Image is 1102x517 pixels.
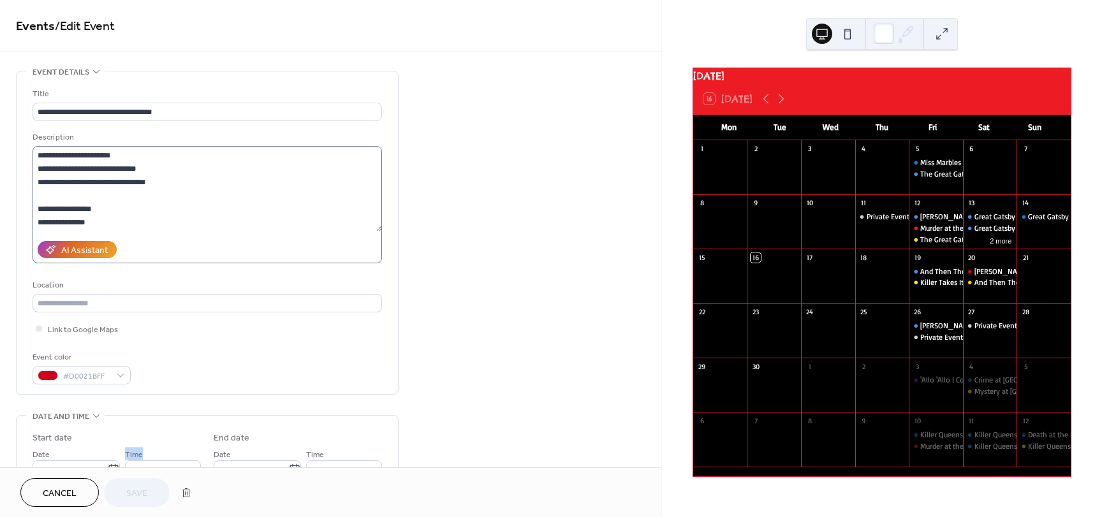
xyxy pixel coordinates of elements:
div: [DATE] [693,68,1071,84]
div: And Then There Were Nun | Interactive Investigation [963,277,1017,288]
div: 'Allo 'Allo | Comedy Dining Experience [920,375,1042,386]
div: 5 [913,144,922,154]
div: 8 [697,198,707,208]
div: Riddle at Casino Royale | Criminal Cabaret [963,266,1017,277]
div: 10 [805,198,814,208]
div: Killer Queens - Night at the Museum | Railway Mystery [920,430,1097,441]
div: 14 [1020,198,1030,208]
div: 5 [1020,361,1030,371]
div: 17 [805,252,814,262]
div: 26 [913,307,922,317]
div: The Great Gatsby Mystery | Railway Mystery [920,169,1061,180]
div: And Then There Were Nun | Railway Mystery [920,266,1064,277]
div: Title [33,87,379,101]
div: Murder at the Moulin Rouge | Criminal Cabaret [909,441,963,452]
div: Mystery at Bludgeonton Manor | Interactive Investigation [963,386,1017,397]
div: Private Event [855,212,909,222]
span: Date and time [33,410,89,423]
button: 2 more [985,235,1017,245]
div: Private Event [867,212,909,222]
div: Private Event [920,332,963,343]
div: Death at the Rock and Roll Diner | Railway Mystery [1017,430,1071,441]
div: Tue [754,115,805,140]
div: 2 [859,361,869,371]
div: 24 [805,307,814,317]
div: And Then There Were Nun | Railway Mystery [909,266,963,277]
div: Great Gatsby Mystery | Railway Mystery [1017,212,1071,222]
div: 7 [1020,144,1030,154]
div: 12 [1020,416,1030,425]
div: Location [33,279,379,292]
button: AI Assistant [38,241,117,258]
div: 9 [859,416,869,425]
div: Murder at the [GEOGRAPHIC_DATA] | Criminal Cabaret [920,223,1092,234]
div: 2 [751,144,760,154]
div: 9 [751,198,760,208]
div: 3 [913,361,922,371]
div: Private Event [963,321,1017,331]
div: The Great Gatsby Mystery | Interactive Investigation [920,235,1087,245]
div: 25 [859,307,869,317]
span: Link to Google Maps [48,323,118,337]
div: 30 [751,361,760,371]
div: 1 [697,144,707,154]
div: Great Gatsby Mystery | Railway Mystery [974,212,1101,222]
div: Description [33,131,379,144]
div: 19 [913,252,922,262]
div: Private Event [974,321,1017,331]
div: Killer Queens - Night at the Museum | Interactive Investigation [1017,441,1071,452]
span: Event details [33,66,89,79]
div: Event color [33,351,128,364]
div: 22 [697,307,707,317]
div: Murder at the Moulin Rouge | Criminal Cabaret [909,223,963,234]
div: Murder at the [GEOGRAPHIC_DATA] | Criminal Cabaret [920,441,1092,452]
div: 10 [913,416,922,425]
div: Miss Marbles Mystery | Railway Mystery [920,157,1047,168]
div: 18 [859,252,869,262]
div: Private Event [909,332,963,343]
div: Killer Queens - Night at the Museum | Railway Mystery [963,441,1017,452]
div: 27 [967,307,976,317]
div: Sherlock Holmes Whodunit | Railway Mystery [909,321,963,331]
span: Cancel [43,487,77,500]
div: Great Gatsby Mystery | Railway Mystery [963,223,1017,234]
div: 29 [697,361,707,371]
div: [PERSON_NAME] Whodunit | Railway Mystery [920,321,1067,331]
span: Date [33,448,50,462]
div: Miss Marbles Mystery | Railway Mystery [909,157,963,168]
div: Killer Takes It All | Interactive Investigation [920,277,1059,288]
div: 11 [967,416,976,425]
div: Killer Queens - Night at the Museum | Railway Mystery [963,430,1017,441]
div: 11 [859,198,869,208]
div: Thu [856,115,907,140]
div: 16 [751,252,760,262]
div: End date [214,432,249,445]
div: Sat [959,115,1010,140]
div: Start date [33,432,72,445]
div: [PERSON_NAME] Whodunit | Railway Mystery [920,212,1067,222]
span: Date [214,448,231,462]
span: #D0021BFF [63,370,110,383]
div: 1 [805,361,814,371]
div: 23 [751,307,760,317]
div: 4 [859,144,869,154]
div: Wed [805,115,856,140]
div: 6 [967,144,976,154]
div: 28 [1020,307,1030,317]
div: The Great Gatsby Mystery | Railway Mystery [909,169,963,180]
div: The Great Gatsby Mystery | Interactive Investigation [909,235,963,245]
div: 3 [805,144,814,154]
span: Time [125,448,143,462]
div: Killer Takes It All | Interactive Investigation [909,277,963,288]
div: Mon [703,115,754,140]
div: 6 [697,416,707,425]
div: 13 [967,198,976,208]
div: Killer Queens - Night at the Museum | Railway Mystery [909,430,963,441]
div: 15 [697,252,707,262]
a: Events [16,14,55,39]
div: Fri [907,115,959,140]
div: 4 [967,361,976,371]
div: 20 [967,252,976,262]
span: Time [306,448,324,462]
div: Great Gatsby Mystery | Railway Mystery [974,223,1101,234]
